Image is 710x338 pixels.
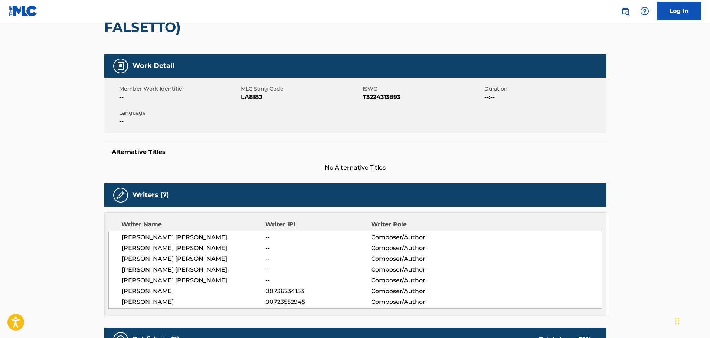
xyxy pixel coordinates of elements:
[371,287,467,296] span: Composer/Author
[675,310,680,332] div: Drag
[637,4,652,19] div: Help
[241,93,361,102] span: LA8I8J
[621,7,630,16] img: search
[122,244,266,253] span: [PERSON_NAME] [PERSON_NAME]
[640,7,649,16] img: help
[363,93,482,102] span: T3224313893
[119,93,239,102] span: --
[122,265,266,274] span: [PERSON_NAME] [PERSON_NAME]
[119,117,239,126] span: --
[371,298,467,306] span: Composer/Author
[119,85,239,93] span: Member Work Identifier
[265,265,371,274] span: --
[371,255,467,263] span: Composer/Author
[673,302,710,338] iframe: Chat Widget
[116,62,125,70] img: Work Detail
[122,233,266,242] span: [PERSON_NAME] [PERSON_NAME]
[484,93,604,102] span: --:--
[132,191,169,199] h5: Writers (7)
[618,4,633,19] a: Public Search
[132,62,174,70] h5: Work Detail
[371,220,467,229] div: Writer Role
[371,276,467,285] span: Composer/Author
[112,148,599,156] h5: Alternative Titles
[9,6,37,16] img: MLC Logo
[265,298,371,306] span: 00723552945
[104,163,606,172] span: No Alternative Titles
[657,2,701,20] a: Log In
[121,220,266,229] div: Writer Name
[119,109,239,117] span: Language
[371,265,467,274] span: Composer/Author
[122,276,266,285] span: [PERSON_NAME] [PERSON_NAME]
[363,85,482,93] span: ISWC
[122,298,266,306] span: [PERSON_NAME]
[241,85,361,93] span: MLC Song Code
[265,255,371,263] span: --
[265,244,371,253] span: --
[371,233,467,242] span: Composer/Author
[122,287,266,296] span: [PERSON_NAME]
[265,220,371,229] div: Writer IPI
[122,255,266,263] span: [PERSON_NAME] [PERSON_NAME]
[371,244,467,253] span: Composer/Author
[265,233,371,242] span: --
[484,85,604,93] span: Duration
[265,287,371,296] span: 00736234153
[265,276,371,285] span: --
[116,191,125,200] img: Writers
